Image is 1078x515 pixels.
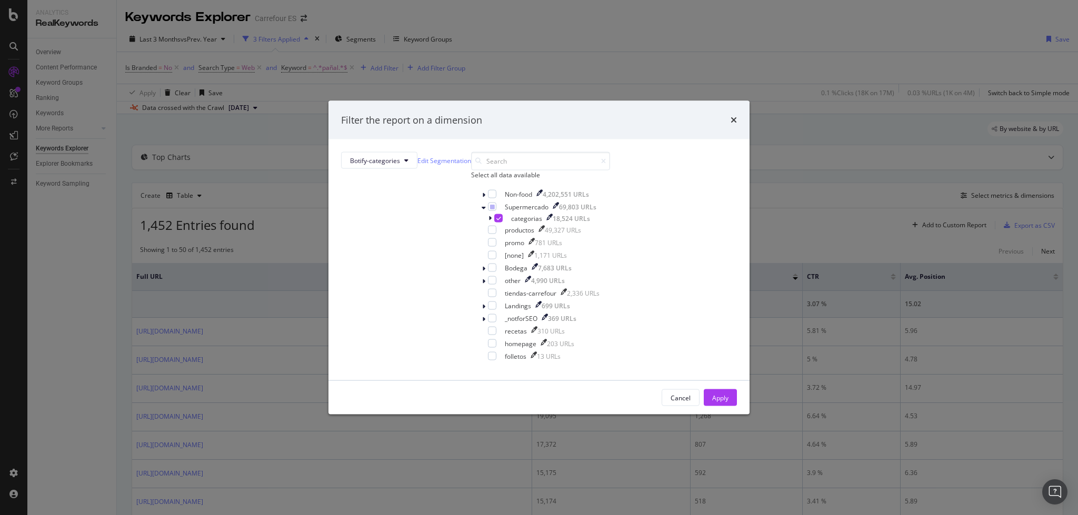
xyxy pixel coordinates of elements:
div: categorias [511,214,542,223]
div: productos [505,226,534,235]
a: Edit Segmentation [417,155,471,166]
div: homepage [505,339,536,348]
input: Search [471,152,610,170]
div: promo [505,238,524,247]
button: Botify-categories [341,152,417,169]
div: 310 URLs [537,327,565,336]
div: 369 URLs [548,314,576,323]
div: 1,171 URLs [534,251,567,260]
div: Cancel [671,393,691,402]
div: recetas [505,327,527,336]
div: other [505,276,521,285]
div: 13 URLs [537,352,561,361]
div: Supermercado [505,203,548,211]
div: _notforSEO [505,314,537,323]
div: times [731,113,737,127]
span: Botify-categories [350,156,400,165]
div: 4,990 URLs [531,276,565,285]
button: Cancel [662,389,700,406]
div: 203 URLs [547,339,574,348]
div: 7,683 URLs [538,264,572,272]
div: 69,803 URLs [559,203,596,211]
div: Non-food [505,190,532,199]
div: 18,524 URLs [553,214,590,223]
div: 781 URLs [535,238,562,247]
div: modal [328,100,750,415]
div: Open Intercom Messenger [1042,479,1067,504]
div: 2,336 URLs [567,289,600,298]
div: Bodega [505,264,527,272]
button: Apply [704,389,737,406]
div: 699 URLs [542,301,570,310]
div: Filter the report on a dimension [341,113,482,127]
div: folletos [505,352,526,361]
div: Apply [712,393,728,402]
div: [none] [505,251,524,260]
div: 4,202,551 URLs [543,190,589,199]
div: tiendas-carrefour [505,289,556,298]
div: Landings [505,301,531,310]
div: Select all data available [471,170,610,179]
div: 49,327 URLs [545,226,581,235]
